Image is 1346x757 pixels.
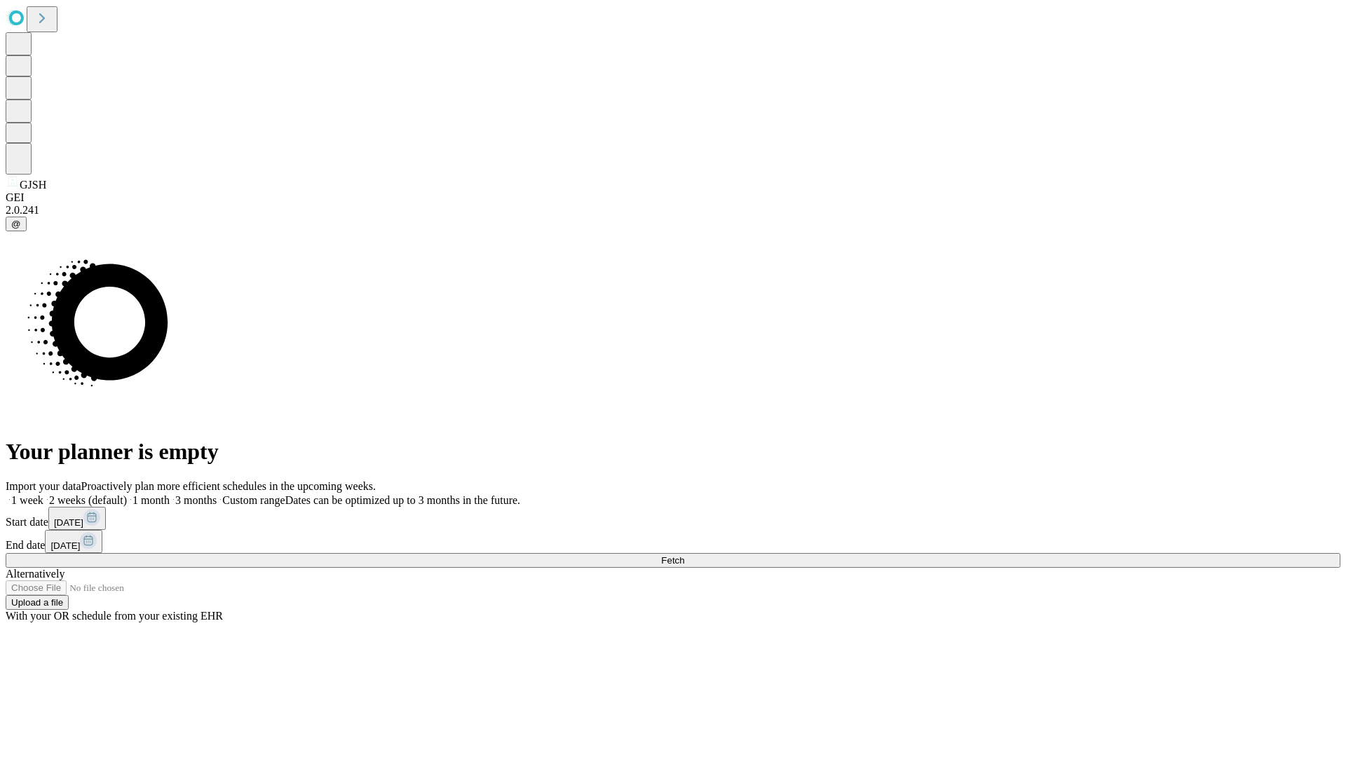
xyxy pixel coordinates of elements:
span: Import your data [6,480,81,492]
span: Custom range [222,494,285,506]
span: 1 week [11,494,43,506]
span: 1 month [132,494,170,506]
button: Upload a file [6,595,69,610]
span: 3 months [175,494,217,506]
span: 2 weeks (default) [49,494,127,506]
span: Fetch [661,555,684,566]
span: GJSH [20,179,46,191]
div: End date [6,530,1340,553]
button: [DATE] [45,530,102,553]
span: [DATE] [50,540,80,551]
button: [DATE] [48,507,106,530]
span: Proactively plan more efficient schedules in the upcoming weeks. [81,480,376,492]
span: With your OR schedule from your existing EHR [6,610,223,622]
span: Alternatively [6,568,64,580]
span: @ [11,219,21,229]
div: 2.0.241 [6,204,1340,217]
div: Start date [6,507,1340,530]
button: @ [6,217,27,231]
span: Dates can be optimized up to 3 months in the future. [285,494,520,506]
div: GEI [6,191,1340,204]
span: [DATE] [54,517,83,528]
h1: Your planner is empty [6,439,1340,465]
button: Fetch [6,553,1340,568]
